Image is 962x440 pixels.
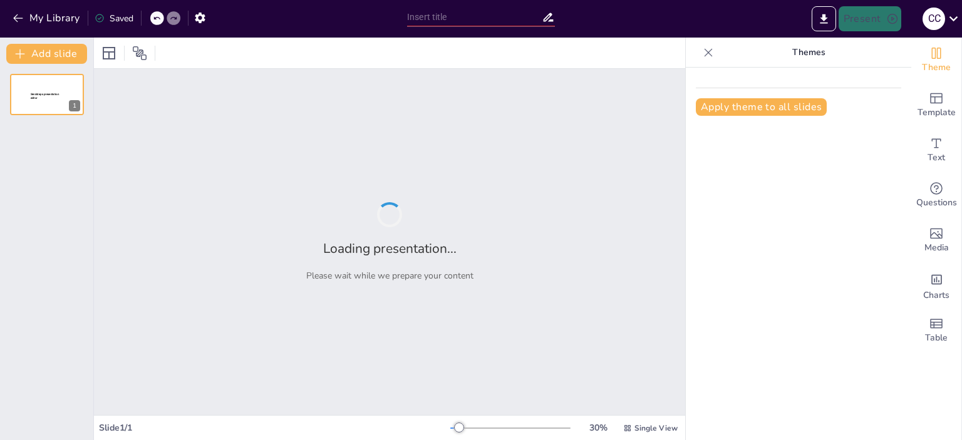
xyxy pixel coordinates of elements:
[6,44,87,64] button: Add slide
[911,218,961,263] div: Add images, graphics, shapes or video
[839,6,901,31] button: Present
[918,106,956,120] span: Template
[10,74,84,115] div: 1
[923,289,949,302] span: Charts
[924,241,949,255] span: Media
[718,38,899,68] p: Themes
[634,423,678,433] span: Single View
[132,46,147,61] span: Position
[696,98,827,116] button: Apply theme to all slides
[9,8,85,28] button: My Library
[407,8,542,26] input: Insert title
[911,128,961,173] div: Add text boxes
[812,6,836,31] button: Export to PowerPoint
[911,38,961,83] div: Change the overall theme
[911,83,961,128] div: Add ready made slides
[583,422,613,434] div: 30 %
[928,151,945,165] span: Text
[95,13,133,24] div: Saved
[911,308,961,353] div: Add a table
[323,240,457,257] h2: Loading presentation...
[911,263,961,308] div: Add charts and graphs
[99,43,119,63] div: Layout
[911,173,961,218] div: Get real-time input from your audience
[923,6,945,31] button: C C
[916,196,957,210] span: Questions
[31,93,59,100] span: Sendsteps presentation editor
[99,422,450,434] div: Slide 1 / 1
[69,100,80,111] div: 1
[925,331,948,345] span: Table
[306,270,473,282] p: Please wait while we prepare your content
[922,61,951,74] span: Theme
[923,8,945,30] div: C C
